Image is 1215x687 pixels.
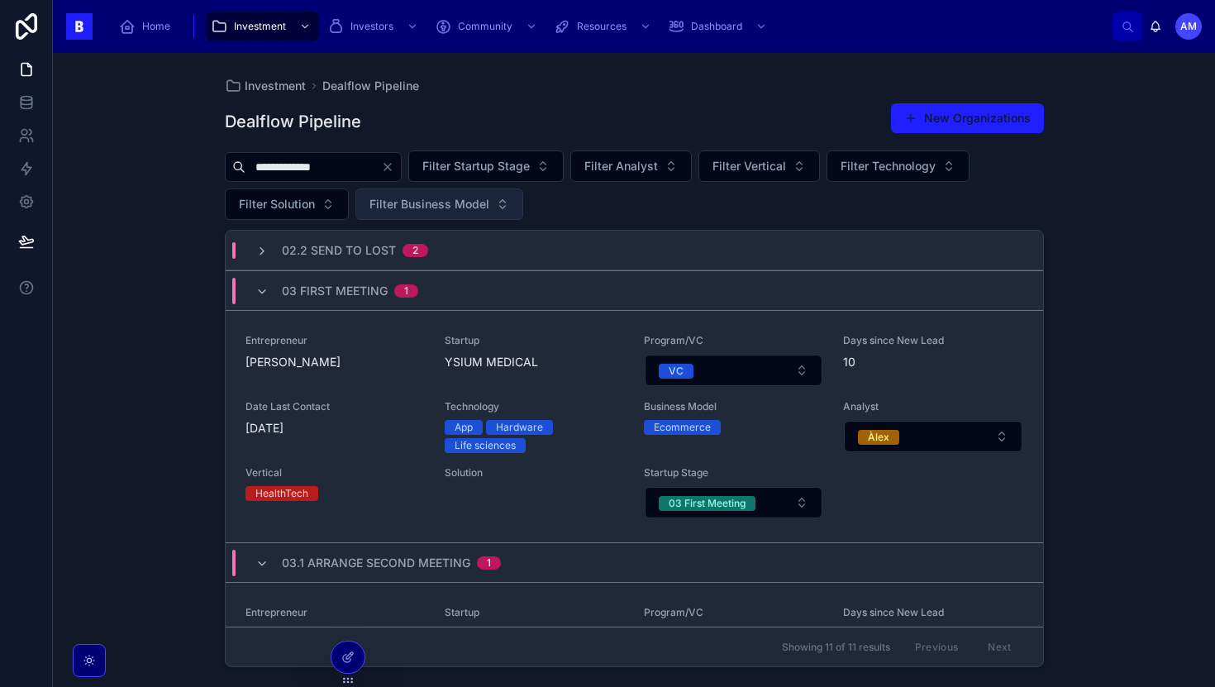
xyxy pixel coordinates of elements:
a: Dashboard [663,12,775,41]
div: Àlex [868,430,889,445]
a: Dealflow Pipeline [322,78,419,94]
span: Analyst [843,400,1022,413]
span: Re-AuditulIA [445,626,624,642]
span: Startup [445,606,624,619]
div: App [455,420,473,435]
div: 2 [412,244,418,257]
span: YSIUM MEDICAL [445,354,624,370]
span: AM [1180,20,1197,33]
span: 10 [843,354,1022,370]
span: Dashboard [691,20,742,33]
span: Days since New Lead [843,334,1022,347]
button: Select Button [827,150,970,182]
span: [PERSON_NAME] [245,354,425,370]
span: [PERSON_NAME] [PERSON_NAME] [245,626,425,659]
span: Entrepreneur [245,606,425,619]
button: Select Button [645,487,822,518]
button: Unselect ALEX [858,428,899,445]
button: Select Button [698,150,820,182]
span: Entrepreneur [245,334,425,347]
span: Showing 11 of 11 results [782,641,890,654]
p: [DATE] [245,420,283,437]
div: HealthTech [255,486,308,501]
span: Filter Technology [841,158,936,174]
span: Startup Stage [644,466,823,479]
span: Investors [350,20,393,33]
span: Home [142,20,170,33]
span: Investment [234,20,286,33]
a: Community [430,12,546,41]
span: Days since New Lead [843,606,1022,619]
span: Vertical [245,466,425,479]
div: scrollable content [106,8,1113,45]
span: Program/VC [644,334,823,347]
span: Date Last Contact [245,400,425,413]
span: Filter Vertical [712,158,786,174]
span: Startup [445,334,624,347]
div: Life sciences [455,438,516,453]
span: 02.2 Send To Lost [282,242,396,259]
div: Ecommerce [654,420,711,435]
span: Business Model [644,400,823,413]
button: Select Button [225,188,349,220]
button: Select Button [844,421,1022,452]
a: Home [114,12,182,41]
button: Select Button [408,150,564,182]
h1: Dealflow Pipeline [225,110,361,133]
a: Investment [225,78,306,94]
span: Filter Startup Stage [422,158,530,174]
span: 03 First Meeting [282,283,388,299]
button: Clear [381,160,401,174]
button: Select Button [355,188,523,220]
div: 03 First Meeting [669,496,746,511]
a: Investment [206,12,319,41]
div: VC [669,364,684,379]
a: Resources [549,12,660,41]
span: Filter Analyst [584,158,658,174]
span: Program/VC [644,606,823,619]
span: Filter Solution [239,196,315,212]
div: 1 [487,556,491,570]
span: Resources [577,20,627,33]
a: Investors [322,12,426,41]
img: App logo [66,13,93,40]
div: 1 [404,284,408,298]
span: Technology [445,400,624,413]
span: Solution [445,466,624,479]
button: New Organizations [891,103,1044,133]
span: 03.1 Arrange Second Meeting [282,555,470,571]
span: Filter Business Model [369,196,489,212]
a: Entrepreneur[PERSON_NAME]StartupYSIUM MEDICALProgram/VCSelect ButtonDays since New Lead10Date Las... [226,310,1043,542]
span: 3 [843,626,1022,642]
span: Investment [245,78,306,94]
button: Select Button [645,355,822,386]
div: Hardware [496,420,543,435]
span: Community [458,20,512,33]
button: Select Button [570,150,692,182]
